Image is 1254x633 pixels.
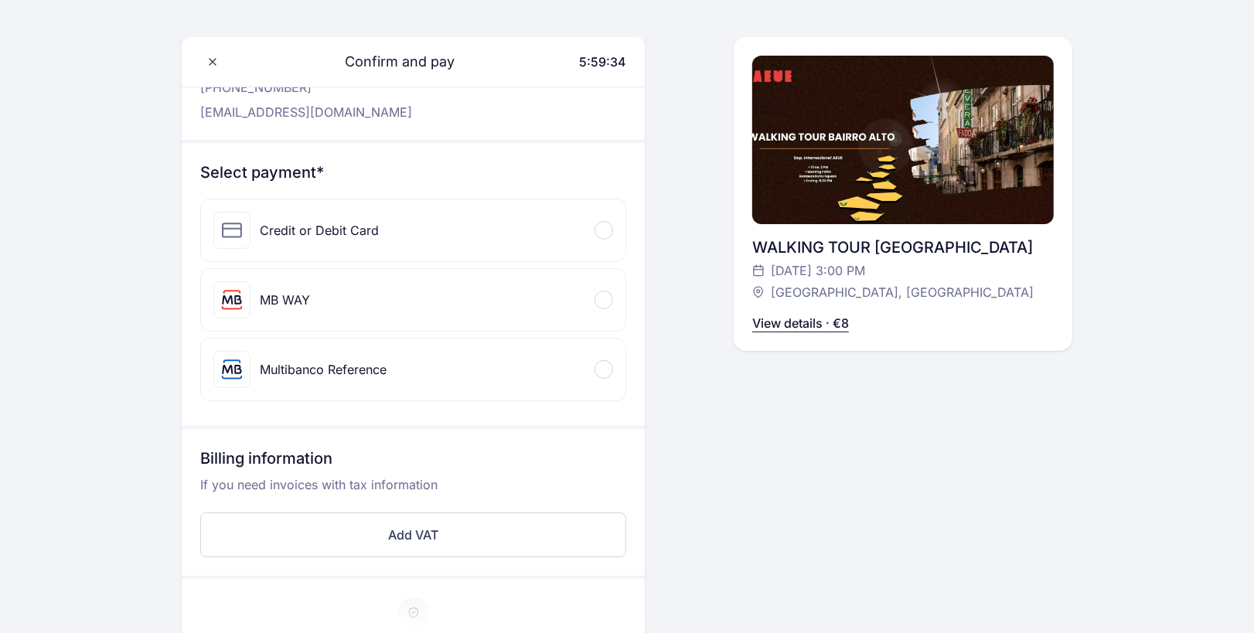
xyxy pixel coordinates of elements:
span: [DATE] 3:00 PM [771,261,865,280]
h3: Billing information [200,448,626,475]
p: [PHONE_NUMBER] [200,78,412,97]
p: View details · €8 [752,314,849,332]
div: WALKING TOUR [GEOGRAPHIC_DATA] [752,237,1054,258]
span: 5:59:34 [579,54,626,70]
div: MB WAY [260,291,310,309]
p: [EMAIL_ADDRESS][DOMAIN_NAME] [200,103,412,121]
div: Multibanco Reference [260,360,387,379]
button: Add VAT [200,512,626,557]
div: Credit or Debit Card [260,221,379,240]
span: [GEOGRAPHIC_DATA], [GEOGRAPHIC_DATA] [771,283,1034,301]
p: If you need invoices with tax information [200,475,626,506]
h3: Select payment* [200,162,626,183]
span: Confirm and pay [327,51,455,73]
